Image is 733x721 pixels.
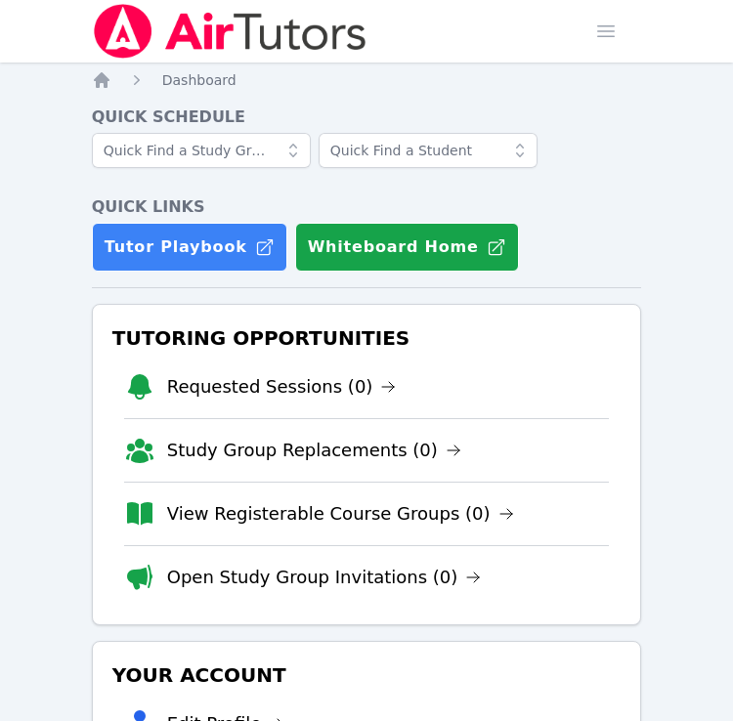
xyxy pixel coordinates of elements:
[295,223,519,272] button: Whiteboard Home
[92,133,311,168] input: Quick Find a Study Group
[108,657,625,693] h3: Your Account
[167,373,397,401] a: Requested Sessions (0)
[162,72,237,88] span: Dashboard
[319,133,538,168] input: Quick Find a Student
[92,70,642,90] nav: Breadcrumb
[108,320,625,356] h3: Tutoring Opportunities
[92,223,287,272] a: Tutor Playbook
[92,106,642,129] h4: Quick Schedule
[92,195,642,219] h4: Quick Links
[167,437,461,464] a: Study Group Replacements (0)
[162,70,237,90] a: Dashboard
[92,4,368,59] img: Air Tutors
[167,500,514,528] a: View Registerable Course Groups (0)
[167,564,482,591] a: Open Study Group Invitations (0)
